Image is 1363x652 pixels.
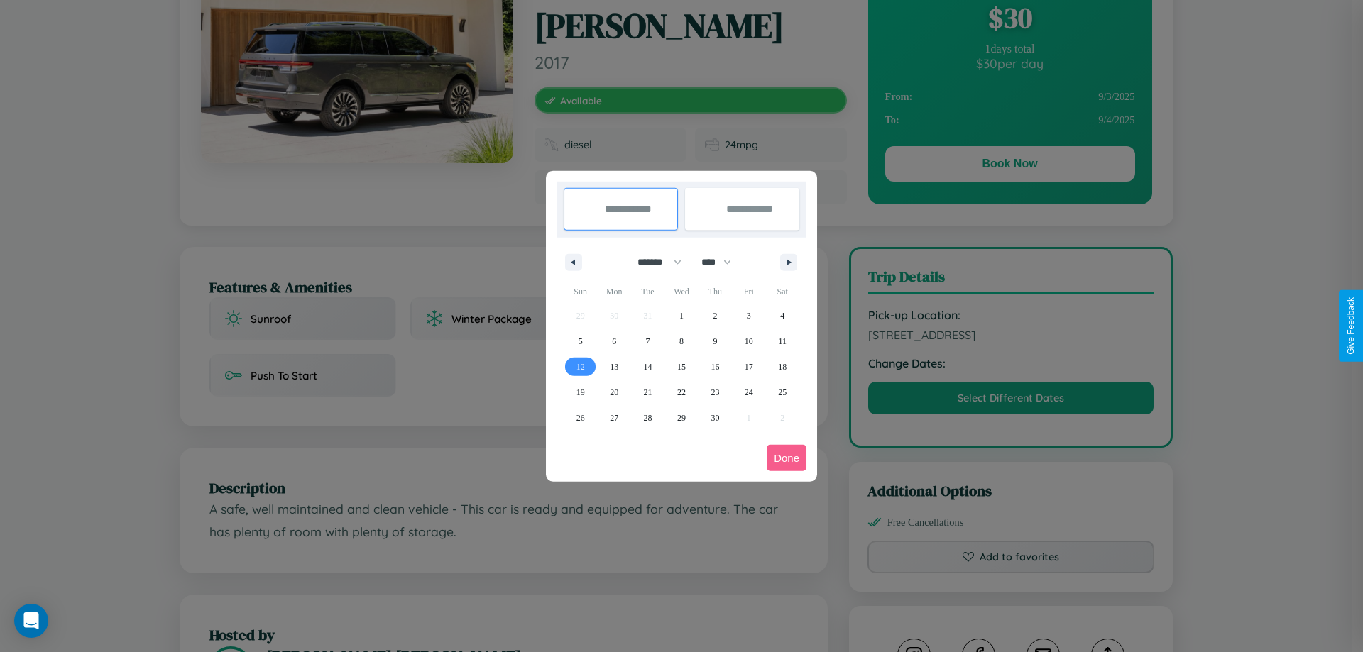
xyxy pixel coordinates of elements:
span: 28 [644,405,652,431]
span: 15 [677,354,686,380]
button: 2 [699,303,732,328]
button: 11 [766,328,799,354]
button: 15 [664,354,698,380]
button: 18 [766,354,799,380]
span: 19 [576,380,585,405]
button: Done [767,445,806,471]
button: 10 [732,328,765,354]
button: 25 [766,380,799,405]
button: 27 [597,405,630,431]
button: 16 [699,354,732,380]
span: 10 [745,328,753,354]
button: 20 [597,380,630,405]
button: 19 [564,380,597,405]
span: Sun [564,280,597,303]
button: 26 [564,405,597,431]
button: 12 [564,354,597,380]
button: 13 [597,354,630,380]
span: Fri [732,280,765,303]
span: 6 [612,328,616,354]
span: 7 [646,328,650,354]
div: Open Intercom Messenger [14,604,48,638]
button: 6 [597,328,630,354]
button: 14 [631,354,664,380]
button: 8 [664,328,698,354]
span: 2 [713,303,717,328]
button: 24 [732,380,765,405]
button: 22 [664,380,698,405]
span: 27 [610,405,618,431]
span: 12 [576,354,585,380]
span: 11 [778,328,787,354]
span: 1 [679,303,684,328]
span: 14 [644,354,652,380]
span: Thu [699,280,732,303]
button: 23 [699,380,732,405]
button: 5 [564,328,597,354]
span: 23 [711,380,719,405]
span: Wed [664,280,698,303]
button: 21 [631,380,664,405]
span: 13 [610,354,618,380]
span: 24 [745,380,753,405]
span: 9 [713,328,717,354]
span: 16 [711,354,719,380]
button: 30 [699,405,732,431]
span: 22 [677,380,686,405]
span: 21 [644,380,652,405]
span: 8 [679,328,684,354]
span: Mon [597,280,630,303]
span: 4 [780,303,784,328]
span: 3 [747,303,751,328]
span: 29 [677,405,686,431]
button: 7 [631,328,664,354]
button: 1 [664,303,698,328]
span: 17 [745,354,753,380]
span: 25 [778,380,787,405]
button: 9 [699,328,732,354]
button: 28 [631,405,664,431]
div: Give Feedback [1346,297,1356,355]
span: 18 [778,354,787,380]
span: Sat [766,280,799,303]
span: 5 [579,328,583,354]
span: 20 [610,380,618,405]
button: 17 [732,354,765,380]
button: 4 [766,303,799,328]
span: Tue [631,280,664,303]
span: 26 [576,405,585,431]
button: 3 [732,303,765,328]
span: 30 [711,405,719,431]
button: 29 [664,405,698,431]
